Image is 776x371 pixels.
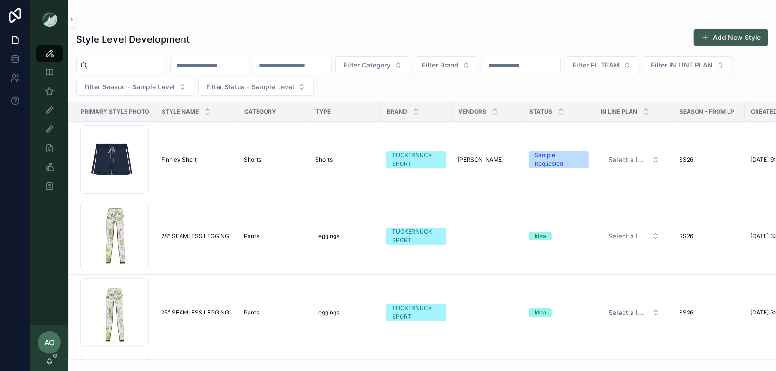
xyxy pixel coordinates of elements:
span: Type [316,108,331,115]
span: 25" SEAMLESS LEGGING [161,309,229,316]
a: TUCKERNUCK SPORT [386,228,446,245]
a: Select Button [600,227,668,245]
a: Select Button [600,304,668,322]
button: Select Button [198,78,314,96]
a: TUCKERNUCK SPORT [386,304,446,321]
div: TUCKERNUCK SPORT [392,228,441,245]
span: Status [529,108,552,115]
span: Brand [387,108,407,115]
span: Shorts [244,156,261,163]
a: SS26 [679,309,739,316]
span: Leggings [315,232,339,240]
div: scrollable content [30,38,68,325]
button: Select Button [76,78,194,96]
a: Pants [244,232,304,240]
span: Vendors [458,108,486,115]
span: Filter Status - Sample Level [206,82,294,92]
div: Idea [535,308,546,317]
div: TUCKERNUCK SPORT [392,304,441,321]
span: Style Name [162,108,199,115]
span: SS26 [679,156,693,163]
span: Pants [244,309,259,316]
a: Pants [244,309,304,316]
button: Add New Style [694,29,768,46]
span: Primary Style Photo [81,108,149,115]
div: Sample Requested [535,151,583,168]
span: Select a IN LINE PLAN [608,308,648,317]
button: Select Button [565,56,639,74]
span: Season - From LP [680,108,734,115]
span: [PERSON_NAME] [458,156,504,163]
a: Select Button [600,151,668,169]
a: Shorts [315,156,375,163]
span: SS26 [679,309,693,316]
a: SS26 [679,232,739,240]
a: Leggings [315,232,375,240]
h1: Style Level Development [76,33,190,46]
a: Idea [529,232,589,240]
div: Idea [535,232,546,240]
span: Select a IN LINE PLAN [608,231,648,241]
img: App logo [42,11,57,27]
span: Filter Brand [422,60,459,70]
span: Select a IN LINE PLAN [608,155,648,164]
a: 28" SEAMLESS LEGGING [161,232,232,240]
a: Idea [529,308,589,317]
span: Leggings [315,309,339,316]
button: Select Button [601,228,667,245]
span: IN LINE PLAN [601,108,637,115]
button: Select Button [335,56,410,74]
a: Shorts [244,156,304,163]
span: 28" SEAMLESS LEGGING [161,232,229,240]
a: Leggings [315,309,375,316]
span: Filter IN LINE PLAN [651,60,713,70]
a: Finnley Short [161,156,232,163]
span: Filter PL TEAM [573,60,620,70]
button: Select Button [414,56,478,74]
button: Select Button [601,304,667,321]
span: Shorts [315,156,333,163]
span: SS26 [679,232,693,240]
button: Select Button [601,151,667,168]
a: TUCKERNUCK SPORT [386,151,446,168]
a: 25" SEAMLESS LEGGING [161,309,232,316]
span: Finnley Short [161,156,197,163]
a: SS26 [679,156,739,163]
a: [PERSON_NAME] [458,156,517,163]
span: AC [44,337,55,348]
div: TUCKERNUCK SPORT [392,151,441,168]
span: Filter Season - Sample Level [84,82,175,92]
button: Select Button [643,56,732,74]
a: Sample Requested [529,151,589,168]
span: Category [244,108,276,115]
span: Pants [244,232,259,240]
span: Filter Category [344,60,391,70]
